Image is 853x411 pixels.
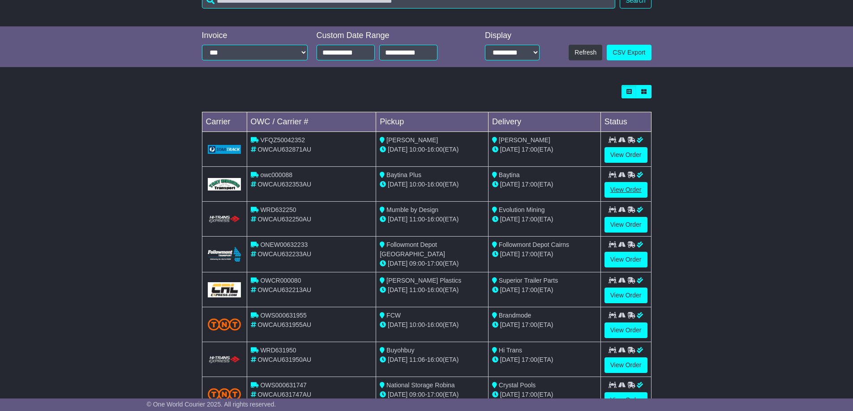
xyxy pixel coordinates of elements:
span: [PERSON_NAME] [499,136,550,144]
span: [PERSON_NAME] Plastics [386,277,461,284]
img: GetCarrierServiceLogo [208,145,241,154]
span: 16:00 [427,216,443,223]
span: 17:00 [522,216,537,223]
td: Pickup [376,112,489,132]
td: Carrier [202,112,247,132]
span: 17:00 [427,260,443,267]
div: (ETA) [492,285,597,295]
div: (ETA) [492,250,597,259]
img: TNT_Domestic.png [208,388,241,400]
span: [DATE] [388,391,407,398]
span: 16:00 [427,286,443,293]
span: 17:00 [522,250,537,258]
div: - (ETA) [380,320,484,330]
span: 16:00 [427,146,443,153]
span: Baytina Plus [386,171,421,178]
span: © One World Courier 2025. All rights reserved. [147,401,276,408]
span: [DATE] [388,260,407,267]
div: - (ETA) [380,180,484,189]
div: (ETA) [492,145,597,154]
span: OWS000631747 [260,381,307,389]
img: HiTrans.png [208,215,241,224]
span: [DATE] [500,286,520,293]
span: 17:00 [427,391,443,398]
span: ONEW00632233 [260,241,308,248]
span: OWCAU631747AU [257,391,311,398]
div: - (ETA) [380,259,484,268]
span: [DATE] [500,146,520,153]
span: 10:00 [409,321,425,328]
a: View Order [604,182,647,198]
td: Delivery [488,112,600,132]
div: Custom Date Range [317,31,460,41]
span: 17:00 [522,356,537,363]
div: Invoice [202,31,308,41]
span: [DATE] [388,356,407,363]
span: Followmont Depot Cairns [499,241,569,248]
span: Hi Trans [499,347,522,354]
span: OWCAU632250AU [257,216,311,223]
div: (ETA) [492,215,597,224]
span: Evolution Mining [499,206,545,213]
a: View Order [604,357,647,373]
span: 10:00 [409,146,425,153]
span: 09:00 [409,260,425,267]
div: (ETA) [492,180,597,189]
div: (ETA) [492,390,597,399]
div: - (ETA) [380,285,484,295]
span: OWCR000080 [260,277,301,284]
span: OWCAU632871AU [257,146,311,153]
span: [DATE] [500,250,520,258]
div: - (ETA) [380,390,484,399]
div: - (ETA) [380,215,484,224]
span: [DATE] [388,216,407,223]
span: 17:00 [522,391,537,398]
span: [DATE] [388,181,407,188]
span: [DATE] [500,216,520,223]
img: HiTrans.png [208,356,241,364]
span: [DATE] [388,286,407,293]
span: VFQZ50042352 [260,136,305,144]
a: View Order [604,252,647,267]
span: 17:00 [522,321,537,328]
td: Status [600,112,651,132]
img: TNT_Domestic.png [208,318,241,330]
span: 17:00 [522,181,537,188]
a: CSV Export [607,45,651,60]
span: 11:00 [409,286,425,293]
span: 10:00 [409,181,425,188]
span: OWCAU631950AU [257,356,311,363]
td: OWC / Carrier # [247,112,376,132]
span: [DATE] [500,391,520,398]
span: 16:00 [427,356,443,363]
span: OWCAU632213AU [257,286,311,293]
span: Superior Trailer Parts [499,277,558,284]
span: Crystal Pools [499,381,536,389]
a: View Order [604,147,647,163]
img: GetCarrierServiceLogo [208,282,241,297]
span: OWS000631955 [260,312,307,319]
span: 16:00 [427,321,443,328]
span: 09:00 [409,391,425,398]
span: OWCAU632233AU [257,250,311,258]
span: 17:00 [522,286,537,293]
a: View Order [604,322,647,338]
span: OWCAU631955AU [257,321,311,328]
div: (ETA) [492,320,597,330]
a: View Order [604,392,647,408]
span: 11:06 [409,356,425,363]
a: View Order [604,217,647,233]
span: National Storage Robina [386,381,455,389]
div: - (ETA) [380,355,484,364]
span: Baytina [499,171,520,178]
span: WRD632250 [260,206,296,213]
span: [PERSON_NAME] [386,136,438,144]
span: [DATE] [500,181,520,188]
span: Buyohbuy [386,347,414,354]
span: [DATE] [388,146,407,153]
div: - (ETA) [380,145,484,154]
span: Followmont Depot [GEOGRAPHIC_DATA] [380,241,445,258]
span: WRD631950 [260,347,296,354]
span: [DATE] [500,321,520,328]
div: Display [485,31,540,41]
